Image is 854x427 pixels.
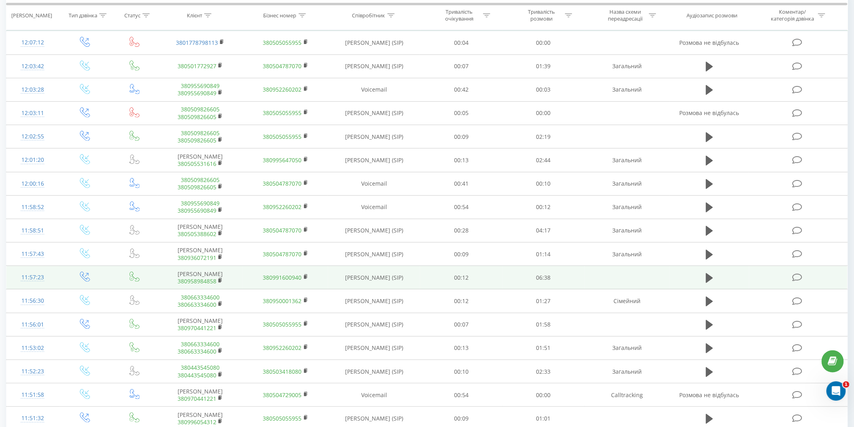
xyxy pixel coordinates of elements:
[420,78,502,101] td: 00:42
[181,293,220,301] a: 380663334600
[263,156,302,164] a: 380995647050
[263,344,302,352] a: 380952260202
[502,219,585,242] td: 04:17
[420,289,502,313] td: 00:12
[328,243,420,266] td: [PERSON_NAME] (SIP)
[420,125,502,149] td: 00:09
[263,250,302,258] a: 380504787070
[157,383,243,407] td: [PERSON_NAME]
[178,136,216,144] a: 380509826605
[843,381,850,388] span: 1
[178,113,216,121] a: 380509826605
[178,347,216,355] a: 380663334600
[263,133,302,140] a: 380505055955
[263,320,302,328] a: 380505055955
[15,293,51,309] div: 11:56:30
[263,86,302,93] a: 380952260202
[178,254,216,262] a: 380936072191
[585,78,670,101] td: Загальний
[181,199,220,207] a: 380955690849
[263,297,302,305] a: 380950001362
[502,243,585,266] td: 01:14
[181,340,220,348] a: 380663334600
[420,101,502,125] td: 00:05
[502,101,585,125] td: 00:00
[420,219,502,242] td: 00:28
[420,195,502,219] td: 00:54
[502,336,585,360] td: 01:51
[420,266,502,289] td: 00:12
[178,301,216,308] a: 380663334600
[15,35,51,50] div: 12:07:12
[585,336,670,360] td: Загальний
[328,219,420,242] td: [PERSON_NAME] (SIP)
[420,383,502,407] td: 00:54
[181,364,220,371] a: 380443545080
[328,360,420,383] td: [PERSON_NAME] (SIP)
[15,364,51,379] div: 11:52:23
[502,125,585,149] td: 02:19
[328,383,420,407] td: Voicemail
[585,289,670,313] td: Сімейний
[178,277,216,285] a: 380958984858
[502,54,585,78] td: 01:39
[15,410,51,426] div: 11:51:32
[585,360,670,383] td: Загальний
[420,336,502,360] td: 00:13
[181,105,220,113] a: 380509826605
[502,31,585,54] td: 00:00
[263,109,302,117] a: 380505055955
[502,266,585,289] td: 06:38
[157,219,243,242] td: [PERSON_NAME]
[263,368,302,375] a: 380503418080
[502,172,585,195] td: 00:10
[15,59,51,74] div: 12:03:42
[352,12,385,19] div: Співробітник
[520,8,563,22] div: Тривалість розмови
[124,12,140,19] div: Статус
[15,270,51,285] div: 11:57:23
[328,172,420,195] td: Voicemail
[263,62,302,70] a: 380504787070
[827,381,846,401] iframe: Intercom live chat
[328,289,420,313] td: [PERSON_NAME] (SIP)
[420,172,502,195] td: 00:41
[263,274,302,281] a: 380991600940
[420,54,502,78] td: 00:07
[178,183,216,191] a: 380509826605
[420,360,502,383] td: 00:10
[502,360,585,383] td: 02:33
[15,199,51,215] div: 11:58:52
[328,54,420,78] td: [PERSON_NAME] (SIP)
[178,230,216,238] a: 380505388602
[604,8,647,22] div: Назва схеми переадресації
[157,243,243,266] td: [PERSON_NAME]
[328,313,420,336] td: [PERSON_NAME] (SIP)
[420,31,502,54] td: 00:04
[264,12,297,19] div: Бізнес номер
[178,89,216,97] a: 380955690849
[328,266,420,289] td: [PERSON_NAME] (SIP)
[263,39,302,46] a: 380505055955
[69,12,97,19] div: Тип дзвінка
[178,160,216,167] a: 380505531616
[15,340,51,356] div: 11:53:02
[502,195,585,219] td: 00:12
[328,125,420,149] td: [PERSON_NAME] (SIP)
[502,289,585,313] td: 01:27
[178,395,216,402] a: 380970441221
[187,12,202,19] div: Клієнт
[157,149,243,172] td: [PERSON_NAME]
[15,317,51,333] div: 11:56:01
[15,129,51,144] div: 12:02:55
[769,8,816,22] div: Коментар/категорія дзвінка
[680,109,739,117] span: Розмова не відбулась
[157,266,243,289] td: [PERSON_NAME]
[15,176,51,192] div: 12:00:16
[181,176,220,184] a: 380509826605
[585,149,670,172] td: Загальний
[15,223,51,239] div: 11:58:51
[680,39,739,46] span: Розмова не відбулась
[328,101,420,125] td: [PERSON_NAME] (SIP)
[181,129,220,137] a: 380509826605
